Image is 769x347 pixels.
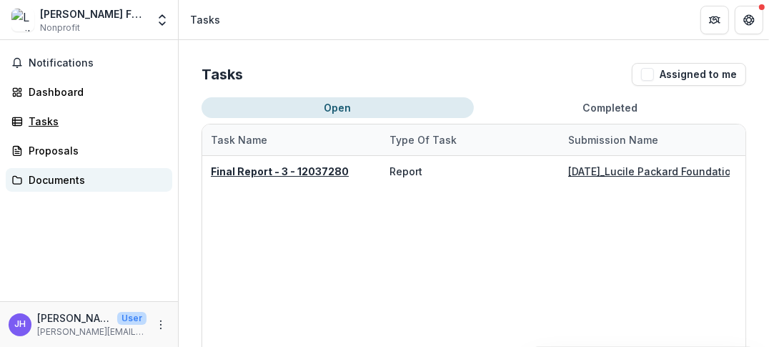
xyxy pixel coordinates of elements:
[390,164,422,179] div: Report
[700,6,729,34] button: Partners
[560,132,667,147] div: Submission Name
[29,143,161,158] div: Proposals
[474,97,746,118] button: Completed
[40,6,147,21] div: [PERSON_NAME] Foundation for Children's Health
[40,21,80,34] span: Nonprofit
[381,124,560,155] div: Type of Task
[37,326,147,338] p: [PERSON_NAME][EMAIL_ADDRESS][PERSON_NAME][DOMAIN_NAME]
[560,124,738,155] div: Submission Name
[202,97,474,118] button: Open
[11,9,34,31] img: Lucile Packard Foundation for Children's Health
[6,168,172,192] a: Documents
[202,124,381,155] div: Task Name
[202,132,276,147] div: Task Name
[6,109,172,133] a: Tasks
[117,312,147,325] p: User
[211,165,349,177] a: Final Report - 3 - 12037280
[632,63,746,86] button: Assigned to me
[735,6,763,34] button: Get Help
[29,114,161,129] div: Tasks
[190,12,220,27] div: Tasks
[6,80,172,104] a: Dashboard
[29,172,161,187] div: Documents
[6,139,172,162] a: Proposals
[202,66,243,83] h2: Tasks
[152,316,169,333] button: More
[14,320,26,329] div: Julie Hannon
[6,52,172,74] button: Notifications
[381,132,465,147] div: Type of Task
[29,57,167,69] span: Notifications
[37,311,111,326] p: [PERSON_NAME]
[29,84,161,99] div: Dashboard
[184,9,226,30] nav: breadcrumb
[152,6,172,34] button: Open entity switcher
